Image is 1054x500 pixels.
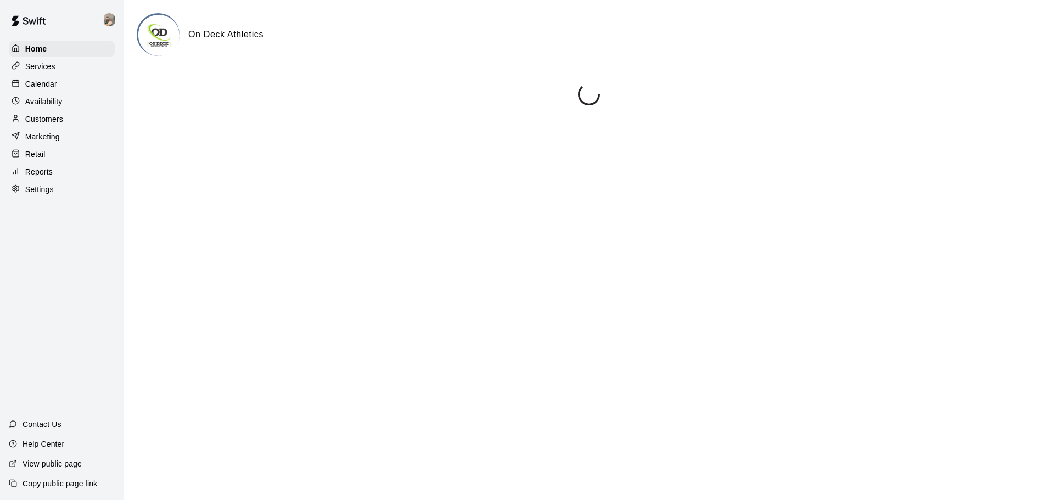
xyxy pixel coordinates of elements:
img: Jeramy Donelson [103,13,116,26]
p: View public page [23,458,82,469]
p: Help Center [23,439,64,450]
a: Home [9,41,115,57]
img: On Deck Athletics logo [138,15,180,56]
p: Retail [25,149,46,160]
p: Marketing [25,131,60,142]
p: Customers [25,114,63,125]
p: Services [25,61,55,72]
a: Retail [9,146,115,162]
div: Jeramy Donelson [100,9,124,31]
a: Marketing [9,128,115,145]
a: Calendar [9,76,115,92]
a: Settings [9,181,115,198]
p: Home [25,43,47,54]
a: Services [9,58,115,75]
a: Customers [9,111,115,127]
p: Availability [25,96,63,107]
a: Availability [9,93,115,110]
p: Contact Us [23,419,61,430]
h6: On Deck Athletics [188,27,263,42]
p: Calendar [25,78,57,89]
p: Copy public page link [23,478,97,489]
p: Settings [25,184,54,195]
a: Reports [9,164,115,180]
p: Reports [25,166,53,177]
